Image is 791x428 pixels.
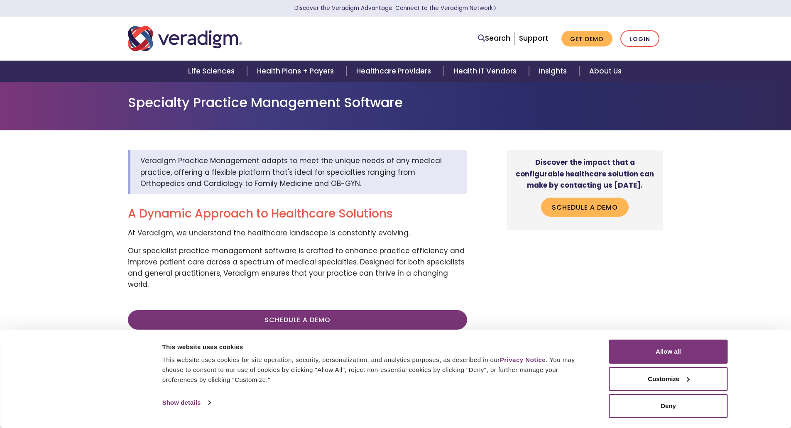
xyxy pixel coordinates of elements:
a: Life Sciences [178,61,247,82]
div: This website uses cookies for site operation, security, personalization, and analytics purposes, ... [162,355,590,385]
a: Discover the Veradigm Advantage: Connect to the Veradigm NetworkLearn More [294,4,497,12]
button: Deny [609,394,728,418]
a: Schedule a Demo [128,310,467,329]
a: Health IT Vendors [444,61,529,82]
button: Customize [609,367,728,391]
a: About Us [579,61,632,82]
span: Veradigm Practice Management adapts to meet the unique needs of any medical practice, offering a ... [140,156,442,188]
a: Insights [529,61,579,82]
h1: Specialty Practice Management Software [128,95,664,110]
a: Healthcare Providers [346,61,443,82]
a: Support [519,33,548,43]
p: Our specialist practice management software is crafted to enhance practice efficiency and improve... [128,245,467,291]
span: Learn More [493,4,497,12]
button: Allow all [609,340,728,364]
strong: Discover the impact that a configurable healthcare solution can make by contacting us [DATE]. [516,157,654,190]
div: This website uses cookies [162,342,590,352]
a: Health Plans + Payers [247,61,346,82]
img: Veradigm logo [128,25,242,52]
a: Login [620,30,659,47]
p: At Veradigm, we understand the healthcare landscape is constantly evolving. [128,227,467,239]
a: Get Demo [561,31,612,47]
a: Schedule a Demo [541,198,629,217]
h2: A Dynamic Approach to Healthcare Solutions [128,207,467,221]
a: Show details [162,396,211,409]
a: Search [478,33,510,44]
a: Privacy Notice [500,356,546,363]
